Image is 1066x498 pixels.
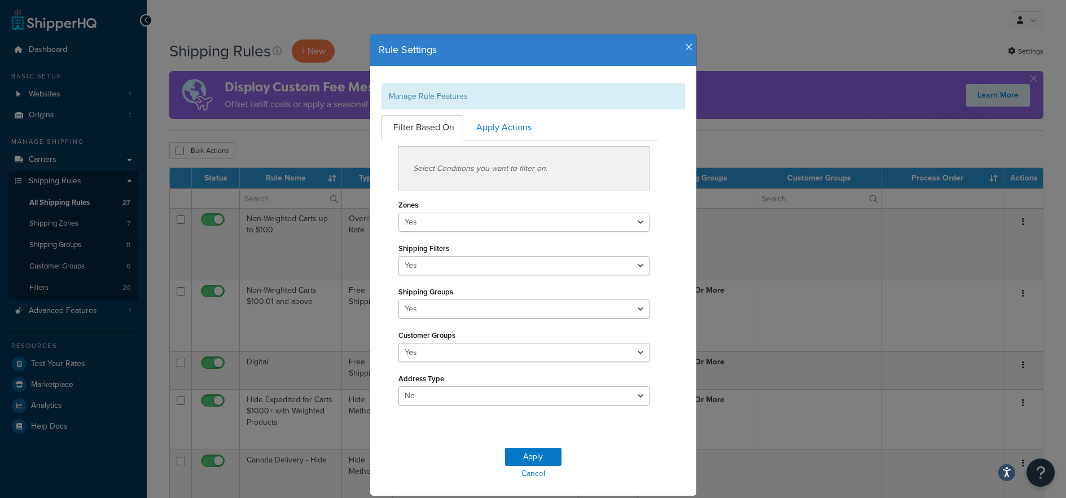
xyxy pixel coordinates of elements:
[505,448,561,466] button: Apply
[464,115,541,140] a: Apply Actions
[381,115,463,140] a: Filter Based On
[370,466,696,482] a: Cancel
[398,201,418,209] label: Zones
[379,43,688,58] h4: Rule Settings
[398,146,650,191] div: Select Conditions you want to filter on.
[381,83,685,109] div: Manage Rule Features
[398,374,444,383] label: Address Type
[398,244,449,253] label: Shipping Filters
[398,331,455,340] label: Customer Groups
[398,288,453,296] label: Shipping Groups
